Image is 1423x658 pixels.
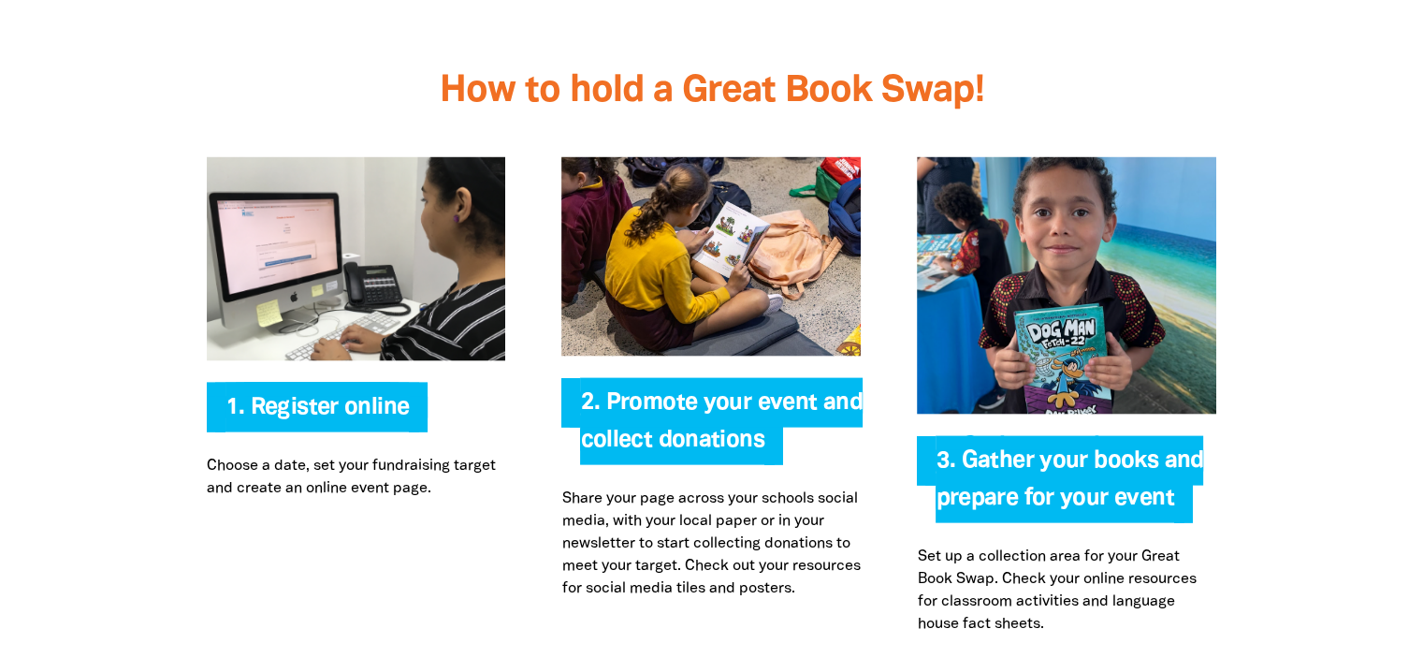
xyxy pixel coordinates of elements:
[440,74,984,109] span: How to hold a Great Book Swap!
[561,157,861,357] img: Promote your event and collect donations
[207,455,506,500] p: Choose a date, set your fundraising target and create an online event page.
[225,397,410,418] a: 1. Register online
[936,450,1203,523] span: 3. Gather your books and prepare for your event
[580,392,862,465] span: 2. Promote your event and collect donations
[561,488,861,600] p: Share your page across your schools social media, with your local paper or in your newsletter to ...
[917,157,1216,415] img: Gather your books and prepare for your event
[917,546,1216,636] p: Set up a collection area for your Great Book Swap. Check your online resources for classroom acti...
